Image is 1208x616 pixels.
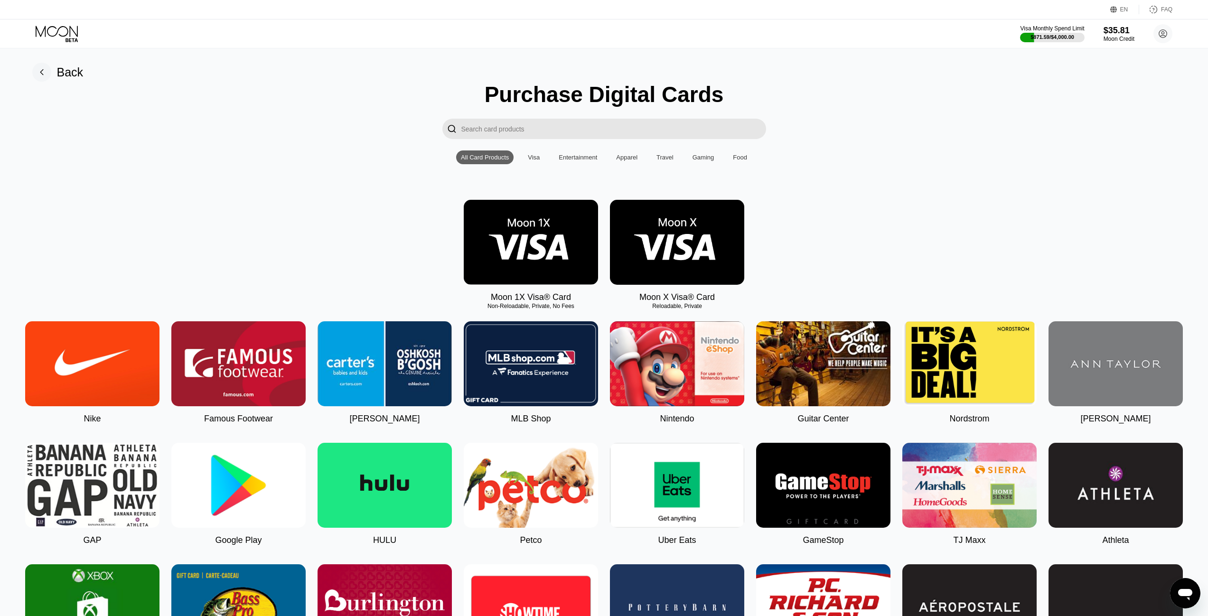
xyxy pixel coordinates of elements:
div: Google Play [215,535,262,545]
div: FAQ [1161,6,1172,13]
div: [PERSON_NAME] [1080,414,1151,424]
div: Reloadable, Private [610,303,744,309]
div: Apparel [611,150,642,164]
div: Purchase Digital Cards [485,82,724,107]
div: Athleta [1102,535,1129,545]
div: Entertainment [554,150,602,164]
div: Gaming [693,154,714,161]
input: Search card products [461,119,766,139]
div:  [447,123,457,134]
div: Visa Monthly Spend Limit [1020,25,1084,32]
div: GAP [83,535,101,545]
div: Moon X Visa® Card [639,292,715,302]
div: Entertainment [559,154,597,161]
div: Moon 1X Visa® Card [491,292,571,302]
div: Uber Eats [658,535,696,545]
div: $35.81Moon Credit [1104,26,1134,42]
div: Petco [520,535,542,545]
div: Visa Monthly Spend Limit$871.59/$4,000.00 [1020,25,1084,42]
div: FAQ [1139,5,1172,14]
div: Travel [656,154,674,161]
div: Nintendo [660,414,694,424]
div: Visa [523,150,544,164]
div: Visa [528,154,540,161]
div: Nordstrom [949,414,989,424]
div: HULU [373,535,396,545]
div: Back [32,63,84,82]
div: Non-Reloadable, Private, No Fees [464,303,598,309]
div: Travel [652,150,678,164]
div: Guitar Center [797,414,849,424]
div: TJ Maxx [953,535,985,545]
div: $35.81 [1104,26,1134,36]
iframe: Mesajlaşma penceresini başlatma düğmesi, görüşme devam ediyor [1170,578,1200,608]
div: EN [1120,6,1128,13]
div: Famous Footwear [204,414,273,424]
div: Food [728,150,752,164]
div: MLB Shop [511,414,551,424]
div: Back [57,65,84,79]
div: All Card Products [461,154,509,161]
div: All Card Products [456,150,514,164]
div: [PERSON_NAME] [349,414,420,424]
div:  [442,119,461,139]
div: Moon Credit [1104,36,1134,42]
div: Nike [84,414,101,424]
div: Gaming [688,150,719,164]
div: Food [733,154,747,161]
div: GameStop [803,535,843,545]
div: $871.59 / $4,000.00 [1030,34,1074,40]
div: Apparel [616,154,637,161]
div: EN [1110,5,1139,14]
